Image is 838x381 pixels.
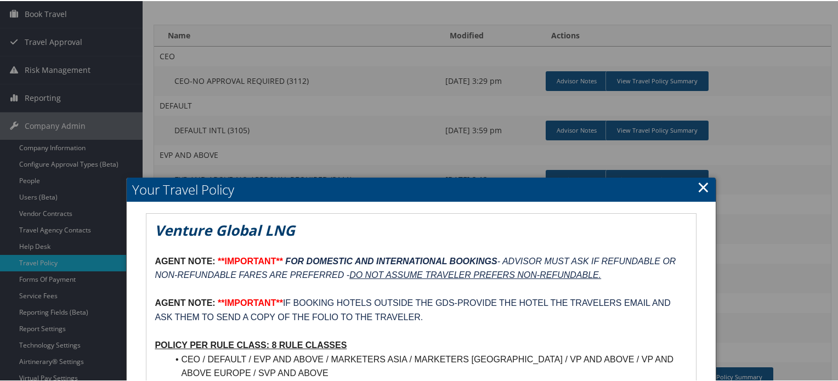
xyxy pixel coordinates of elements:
[155,219,295,239] em: Venture Global LNG
[155,297,672,321] span: IF BOOKING HOTELS OUTSIDE THE GDS-PROVIDE THE HOTEL THE TRAVELERS EMAIL AND ASK THEM TO SEND A CO...
[155,297,215,306] strong: AGENT NOTE:
[285,255,497,265] em: FOR DOMESTIC AND INTERNATIONAL BOOKINGS
[127,177,715,201] h2: Your Travel Policy
[155,339,347,349] u: POLICY PER RULE CLASS: 8 RULE CLASSES
[349,269,601,278] u: DO NOT ASSUME TRAVELER PREFERS NON-REFUNDABLE.
[697,175,710,197] a: Close
[168,351,687,379] li: CEO / DEFAULT / EVP AND ABOVE / MARKETERS ASIA / MARKETERS [GEOGRAPHIC_DATA] / VP AND ABOVE / VP ...
[155,255,215,265] strong: AGENT NOTE:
